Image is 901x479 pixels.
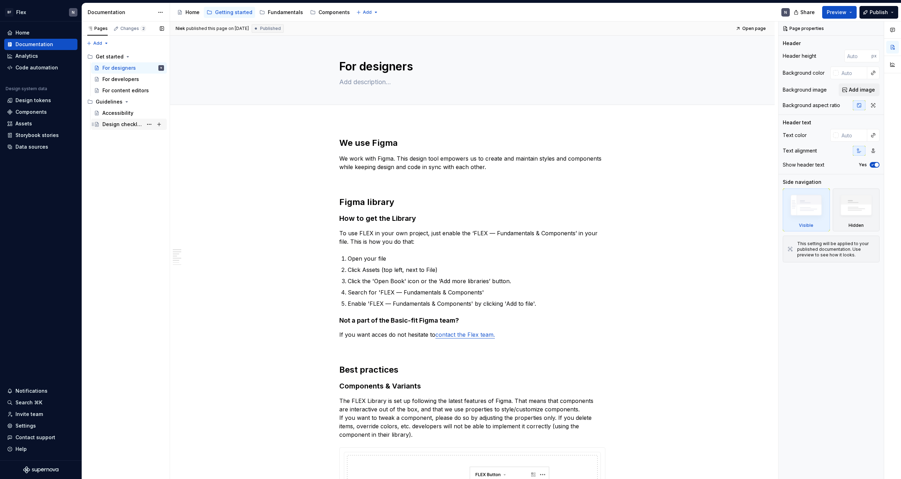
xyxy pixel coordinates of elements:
[783,119,811,126] div: Header text
[339,137,605,149] h2: We use Figma
[91,107,167,119] a: Accessibility
[783,40,801,47] div: Header
[859,6,898,19] button: Publish
[871,53,877,59] p: px
[15,446,27,453] div: Help
[4,95,77,106] a: Design tokens
[783,132,807,139] div: Text color
[15,41,53,48] div: Documentation
[435,331,495,338] a: contact the Flex team.
[257,7,306,18] a: Fundamentals
[348,299,605,308] p: Enable 'FLEX — Fundamentals & Components' by clicking 'Add to file'.
[783,147,817,154] div: Text alignment
[23,466,58,473] svg: Supernova Logo
[15,387,48,394] div: Notifications
[15,52,38,60] div: Analytics
[174,7,202,18] a: Home
[339,316,605,325] h4: Not a part of the Basic-fit Figma team?
[4,39,77,50] a: Documentation
[733,24,769,33] a: Open page
[783,161,824,168] div: Show header text
[102,76,139,83] div: For developers
[84,51,167,130] div: Page tree
[783,86,827,93] div: Background image
[91,74,167,85] a: For developers
[102,64,136,71] div: For designers
[87,26,108,31] div: Pages
[348,254,605,263] p: Open your file
[15,64,58,71] div: Code automation
[354,7,380,17] button: Add
[338,58,604,75] textarea: For designers
[15,108,47,116] div: Components
[790,6,819,19] button: Share
[4,397,77,408] button: Search ⌘K
[15,434,55,441] div: Contact support
[102,121,143,128] div: Design checklist
[15,29,30,36] div: Home
[363,10,372,15] span: Add
[4,141,77,153] a: Data sources
[849,86,875,93] span: Add image
[215,9,252,16] div: Getting started
[4,409,77,420] a: Invite team
[15,97,51,104] div: Design tokens
[15,120,32,127] div: Assets
[849,223,864,228] div: Hidden
[91,85,167,96] a: For content editors
[870,9,888,16] span: Publish
[96,53,124,60] div: Get started
[799,223,813,228] div: Visible
[800,9,815,16] span: Share
[174,5,353,19] div: Page tree
[844,50,871,62] input: Auto
[859,162,867,168] label: Yes
[102,110,133,117] div: Accessibility
[84,51,167,62] div: Get started
[186,26,249,31] div: published this page on [DATE]
[839,129,867,142] input: Auto
[783,188,830,231] div: Visible
[91,62,167,74] a: For designersN
[4,432,77,443] button: Contact support
[160,64,162,71] div: N
[339,154,605,171] p: We work with Figma. This design tool empowers us to create and maintain styles and components whi...
[15,422,36,429] div: Settings
[348,266,605,274] p: Click Assets (top left, next to File)
[15,143,48,150] div: Data sources
[339,213,605,223] h3: How to get the Library
[140,26,146,31] span: 2
[4,106,77,118] a: Components
[339,397,605,439] p: The FLEX Library is set up following the latest features of Figma. That means that components are...
[4,130,77,141] a: Storybook stories
[307,7,353,18] a: Components
[268,9,303,16] div: Fundamentals
[72,10,75,15] div: N
[15,132,59,139] div: Storybook stories
[93,41,102,46] span: Add
[339,197,605,208] h2: Figma library
[4,50,77,62] a: Analytics
[91,119,167,130] a: Design checklist
[1,5,80,20] button: BFFlexN
[96,98,122,105] div: Guidelines
[742,26,766,31] span: Open page
[339,330,605,339] p: If you want acces do not hesitate to
[348,288,605,297] p: Search for 'FLEX — Fundamentals & Components'
[15,411,43,418] div: Invite team
[4,118,77,129] a: Assets
[339,229,605,246] p: To use FLEX in your own project, just enable the ‘FLEX — Fundamentals & Components’ in your file....
[204,7,255,18] a: Getting started
[797,241,875,258] div: This setting will be applied to your published documentation. Use preview to see how it looks.
[185,9,200,16] div: Home
[84,96,167,107] div: Guidelines
[4,27,77,38] a: Home
[339,381,605,391] h3: Components & Variants
[822,6,857,19] button: Preview
[260,26,281,31] span: Published
[4,62,77,73] a: Code automation
[783,52,816,60] div: Header height
[4,385,77,397] button: Notifications
[5,8,13,17] div: BF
